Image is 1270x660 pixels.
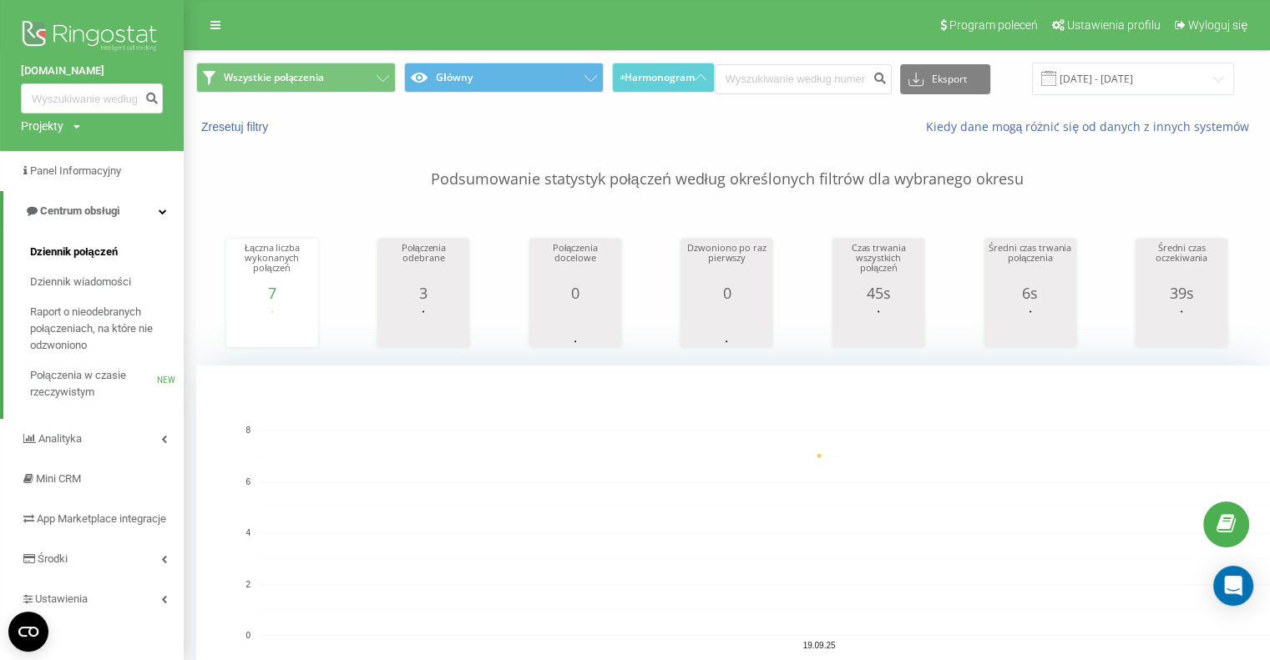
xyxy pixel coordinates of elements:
div: Średni czas oczekiwania [1140,243,1223,285]
text: 2 [245,580,250,589]
a: Kiedy dane mogą różnić się od danych z innych systemów [925,118,1257,134]
svg: A chart. [1140,301,1223,351]
div: Łączna liczba wykonanych połączeń [230,243,314,285]
a: [DOMAIN_NAME] [21,63,163,79]
span: Połączenia w czasie rzeczywistym [30,367,157,401]
input: Wyszukiwanie według numeru [715,64,892,94]
svg: A chart. [382,301,465,351]
span: Ustawienia [35,592,88,605]
button: Główny [404,63,604,93]
a: Połączenia w czasie rzeczywistymNEW [30,360,184,407]
div: Projekty [21,118,63,134]
div: Czas trwania wszystkich połączeń [837,243,920,285]
svg: A chart. [989,301,1072,351]
button: Zresetuj filtry [196,119,276,134]
span: Harmonogram [625,72,695,83]
span: Mini CRM [36,472,81,485]
div: 45s [837,285,920,301]
div: 7 [230,285,314,301]
text: 19.09.25 [803,641,836,650]
span: Analityka [38,432,82,445]
div: Dzwoniono po raz pierwszy [685,243,768,285]
img: Ringostat logo [21,17,163,58]
span: Środki [38,552,68,565]
svg: A chart. [837,301,920,351]
div: Średni czas trwania połączenia [989,243,1072,285]
span: Panel Informacyjny [30,164,121,177]
span: App Marketplace integracje [37,512,166,525]
a: Centrum obsługi [3,191,184,231]
text: 0 [245,631,250,640]
span: Centrum obsługi [40,204,119,217]
svg: A chart. [230,301,314,351]
input: Wyszukiwanie według numeru [21,83,163,113]
text: 8 [245,426,250,435]
span: Dziennik połączeń [30,244,118,260]
div: 0 [685,285,768,301]
a: Dziennik wiadomości [30,267,184,297]
span: Dziennik wiadomości [30,274,131,290]
text: 6 [245,477,250,486]
span: Program poleceń [949,18,1038,32]
span: Ustawienia profilu [1067,18,1161,32]
svg: A chart. [685,301,768,351]
span: Wyloguj się [1188,18,1247,32]
div: 6s [989,285,1072,301]
p: Podsumowanie statystyk połączeń według określonych filtrów dla wybranego okresu [196,135,1257,190]
button: Open CMP widget [8,612,48,652]
span: Raport o nieodebranych połączeniach, na które nie odzwoniono [30,304,175,354]
button: Wszystkie połączenia [196,63,396,93]
a: Raport o nieodebranych połączeniach, na które nie odzwoniono [30,297,184,360]
button: Eksport [900,64,990,94]
div: Open Intercom Messenger [1213,566,1253,606]
button: Harmonogram [612,63,714,93]
span: Wszystkie połączenia [224,71,324,84]
div: Połączenia docelowe [534,243,617,285]
svg: A chart. [534,301,617,351]
div: 0 [534,285,617,301]
div: 39s [1140,285,1223,301]
div: Połączenia odebrane [382,243,465,285]
text: 4 [245,528,250,537]
div: 3 [382,285,465,301]
a: Dziennik połączeń [30,237,184,267]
